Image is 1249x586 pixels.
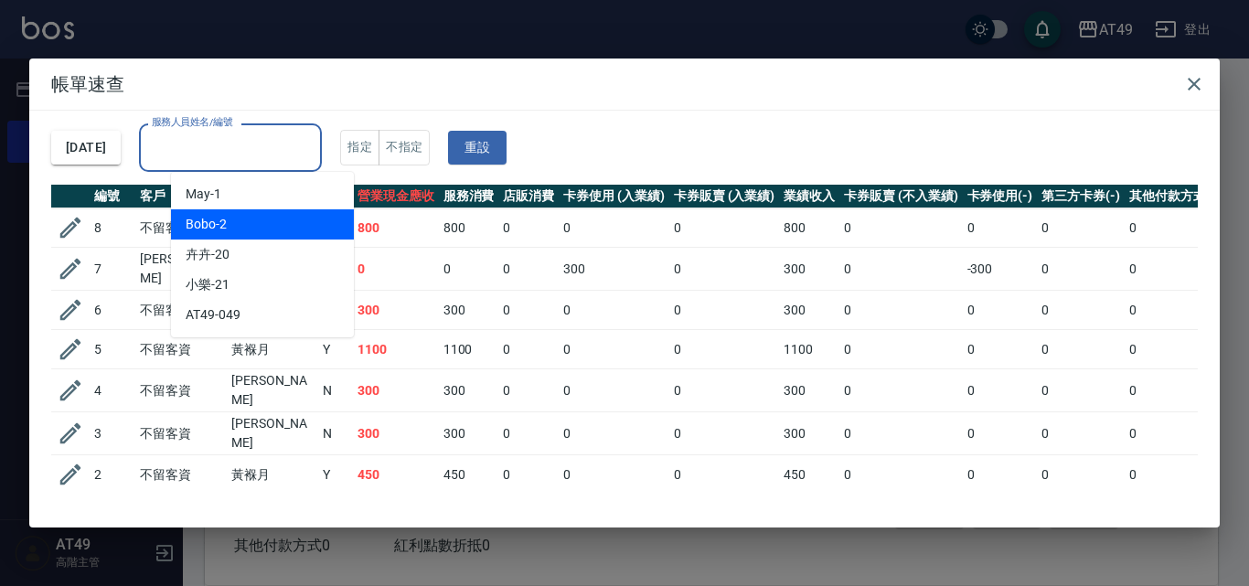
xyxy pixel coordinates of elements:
td: 0 [839,455,962,495]
th: 卡券使用 (入業績) [559,185,669,208]
th: 服務消費 [439,185,499,208]
th: 卡券販賣 (入業績) [669,185,780,208]
td: 0 [839,291,962,330]
td: 3 [90,412,135,455]
td: 0 [669,369,780,412]
td: 300 [353,369,439,412]
td: 300 [559,248,669,291]
td: 0 [559,412,669,455]
td: 4 [90,369,135,412]
span: 卉卉 -20 [186,245,230,264]
button: 不指定 [379,130,430,165]
td: 0 [669,248,780,291]
td: 300 [779,248,839,291]
th: 客戶 [135,185,227,208]
td: 0 [498,248,559,291]
td: 不留客資 [135,291,227,330]
td: 0 [498,208,559,248]
td: 0 [1037,330,1125,369]
td: 2 [90,455,135,495]
button: 指定 [340,130,379,165]
td: 800 [439,208,499,248]
td: 0 [1125,330,1225,369]
td: 6 [90,291,135,330]
td: 0 [669,455,780,495]
th: 店販消費 [498,185,559,208]
td: 黃褓月 [227,455,318,495]
td: 300 [353,291,439,330]
td: 0 [498,330,559,369]
span: May -1 [186,185,221,204]
td: 300 [779,291,839,330]
td: 0 [498,291,559,330]
td: 5 [90,330,135,369]
td: 0 [963,330,1038,369]
td: [PERSON_NAME] [227,369,318,412]
td: [PERSON_NAME] [227,412,318,455]
td: 0 [1125,455,1225,495]
th: 其他付款方式(-) [1125,185,1225,208]
button: 重設 [448,131,507,165]
span: AT49 -049 [186,305,240,325]
td: 0 [839,248,962,291]
td: 1100 [439,330,499,369]
td: 0 [439,248,499,291]
td: 0 [1125,248,1225,291]
td: 不留客資 [135,369,227,412]
td: 黃褓月 [227,330,318,369]
td: [PERSON_NAME] [135,248,227,291]
td: 8 [90,208,135,248]
td: 0 [669,208,780,248]
span: 小樂 -21 [186,275,230,294]
td: 300 [439,412,499,455]
td: 0 [353,248,439,291]
td: 0 [1037,248,1125,291]
td: 0 [1037,412,1125,455]
th: 營業現金應收 [353,185,439,208]
h2: 帳單速查 [29,59,1220,110]
td: 1100 [779,330,839,369]
td: 不留客資 [135,412,227,455]
td: Y [318,330,353,369]
td: 0 [669,291,780,330]
td: 0 [1125,369,1225,412]
td: 7 [90,248,135,291]
td: 0 [1125,208,1225,248]
td: 0 [559,369,669,412]
button: [DATE] [51,131,121,165]
td: 0 [839,412,962,455]
td: 0 [1037,208,1125,248]
td: 0 [1037,291,1125,330]
td: 0 [669,330,780,369]
td: 450 [439,455,499,495]
td: 0 [963,208,1038,248]
label: 服務人員姓名/編號 [152,115,232,129]
td: 0 [559,330,669,369]
td: 0 [963,369,1038,412]
td: 不留客資 [135,330,227,369]
td: 300 [779,369,839,412]
td: N [318,412,353,455]
span: Bobo -2 [186,215,227,234]
th: 業績收入 [779,185,839,208]
td: 0 [839,208,962,248]
td: 0 [963,291,1038,330]
td: 0 [1037,455,1125,495]
td: 0 [839,369,962,412]
td: N [318,369,353,412]
td: 0 [498,369,559,412]
td: 300 [779,412,839,455]
td: 300 [353,412,439,455]
td: 0 [1037,369,1125,412]
td: 0 [963,455,1038,495]
th: 第三方卡券(-) [1037,185,1125,208]
td: 0 [1125,291,1225,330]
td: 不留客資 [135,455,227,495]
td: -300 [963,248,1038,291]
td: 不留客資 [135,208,227,248]
td: 450 [779,455,839,495]
td: 0 [559,455,669,495]
td: 0 [559,291,669,330]
td: 800 [353,208,439,248]
th: 編號 [90,185,135,208]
